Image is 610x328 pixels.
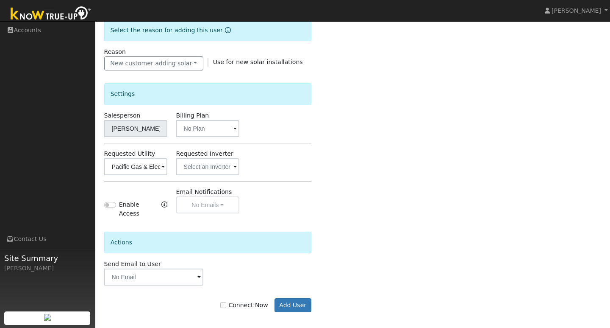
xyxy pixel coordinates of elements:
input: Select an Inverter [176,158,239,175]
label: Send Email to User [104,260,161,269]
input: No Email [104,269,203,286]
label: Requested Inverter [176,149,233,158]
div: Settings [104,83,311,105]
input: Select a Utility [104,158,167,175]
img: retrieve [44,314,51,321]
label: Connect Now [220,301,268,310]
label: Salesperson [104,111,141,120]
label: Requested Utility [104,149,155,158]
div: Actions [104,232,311,253]
input: No Plan [176,120,239,137]
div: Select the reason for adding this user [104,20,311,41]
label: Email Notifications [176,188,232,196]
label: Billing Plan [176,111,209,120]
label: Enable Access [119,200,159,218]
button: Add User [274,298,311,313]
span: Site Summary [4,252,91,264]
span: Use for new solar installations [213,59,303,65]
input: Select a User [104,120,167,137]
img: Know True-Up [6,5,95,24]
span: [PERSON_NAME] [552,7,601,14]
a: Reason for new user [223,27,231,34]
button: New customer adding solar [104,56,203,71]
label: Reason [104,48,126,56]
input: Connect Now [220,302,226,308]
a: Enable Access [161,200,167,219]
div: [PERSON_NAME] [4,264,91,273]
